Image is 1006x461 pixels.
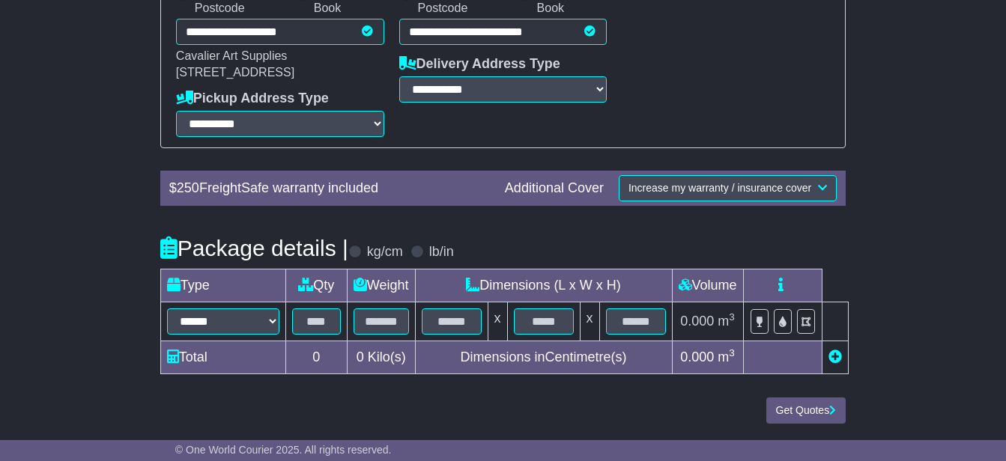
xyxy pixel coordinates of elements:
td: x [488,302,507,341]
span: m [718,314,735,329]
span: 250 [177,180,199,195]
td: x [580,302,599,341]
td: Dimensions (L x W x H) [415,269,672,302]
span: © One World Courier 2025. All rights reserved. [175,444,392,456]
button: Increase my warranty / insurance cover [619,175,837,201]
label: Pickup Address Type [176,91,329,107]
span: 0.000 [680,349,714,364]
td: Kilo(s) [347,341,415,373]
label: kg/cm [367,244,403,260]
span: Increase my warranty / insurance cover [628,182,811,194]
td: Total [160,341,285,373]
a: Add new item [828,349,842,364]
span: [STREET_ADDRESS] [176,66,294,79]
div: Additional Cover [497,180,611,197]
td: Dimensions in Centimetre(s) [415,341,672,373]
span: 0 [357,349,364,364]
span: Cavalier Art Supplies [176,49,288,62]
td: Type [160,269,285,302]
label: lb/in [429,244,454,260]
td: Volume [672,269,743,302]
label: Delivery Address Type [399,56,560,73]
span: m [718,349,735,364]
h4: Package details | [160,236,348,260]
sup: 3 [729,311,735,323]
td: 0 [285,341,347,373]
td: Qty [285,269,347,302]
button: Get Quotes [766,397,846,424]
sup: 3 [729,347,735,358]
div: $ FreightSafe warranty included [162,180,497,197]
span: 0.000 [680,314,714,329]
td: Weight [347,269,415,302]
